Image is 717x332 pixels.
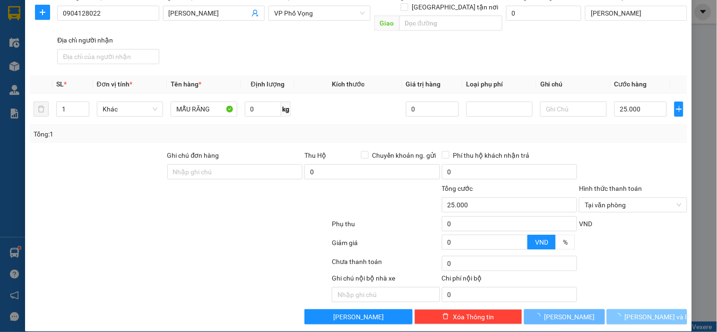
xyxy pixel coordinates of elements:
span: loading [534,313,544,320]
label: Ghi chú đơn hàng [167,152,219,159]
div: Giảm giá [331,238,441,254]
button: [PERSON_NAME] [304,309,412,324]
input: Nhập ghi chú [332,287,440,302]
span: Giá trị hàng [406,80,441,88]
button: deleteXóa Thông tin [415,309,522,324]
span: Thu Hộ [304,152,326,159]
span: Tại văn phòng [585,198,681,212]
span: [PERSON_NAME] và In [625,312,691,322]
span: Đơn vị tính [97,80,132,88]
button: [PERSON_NAME] [524,309,605,324]
span: VP Phố Vọng [274,6,364,20]
span: Tên hàng [171,80,201,88]
span: Xóa Thông tin [453,312,494,322]
span: SL [56,80,64,88]
input: Ghi Chú [540,102,606,117]
button: plus [35,5,50,20]
span: Phí thu hộ khách nhận trả [449,150,534,161]
input: Ghi chú đơn hàng [167,164,303,179]
input: Cước giao hàng [506,6,582,21]
span: [PERSON_NAME] [333,312,384,322]
button: plus [674,102,683,117]
span: plus [35,9,50,16]
span: Cước hàng [614,80,647,88]
span: loading [614,313,625,320]
span: kg [281,102,291,117]
input: Dọc đường [399,16,502,31]
span: [GEOGRAPHIC_DATA] tận nơi [408,2,502,12]
button: delete [34,102,49,117]
span: Định lượng [251,80,285,88]
div: Tổng: 1 [34,129,277,139]
div: Chưa thanh toán [331,256,441,273]
th: Ghi chú [536,75,610,94]
div: Chi phí nội bộ [442,273,578,287]
span: delete [442,313,449,321]
span: plus [675,105,682,113]
span: Kích thước [332,80,364,88]
input: 0 [406,102,459,117]
span: [PERSON_NAME] [544,312,595,322]
div: Địa chỉ người nhận [57,35,159,45]
span: Khác [103,102,157,116]
span: user-add [251,9,259,17]
span: Chuyển khoản ng. gửi [369,150,440,161]
span: Giao [374,16,399,31]
input: VD: Bàn, Ghế [171,102,237,117]
div: Phụ thu [331,219,441,235]
span: Tổng cước [442,185,473,192]
span: VND [579,220,592,228]
label: Hình thức thanh toán [579,185,642,192]
input: Địa chỉ của người nhận [57,49,159,64]
button: [PERSON_NAME] và In [607,309,687,324]
div: Ghi chú nội bộ nhà xe [332,273,440,287]
th: Loại phụ phí [463,75,536,94]
span: % [563,238,568,246]
span: VND [535,238,548,246]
